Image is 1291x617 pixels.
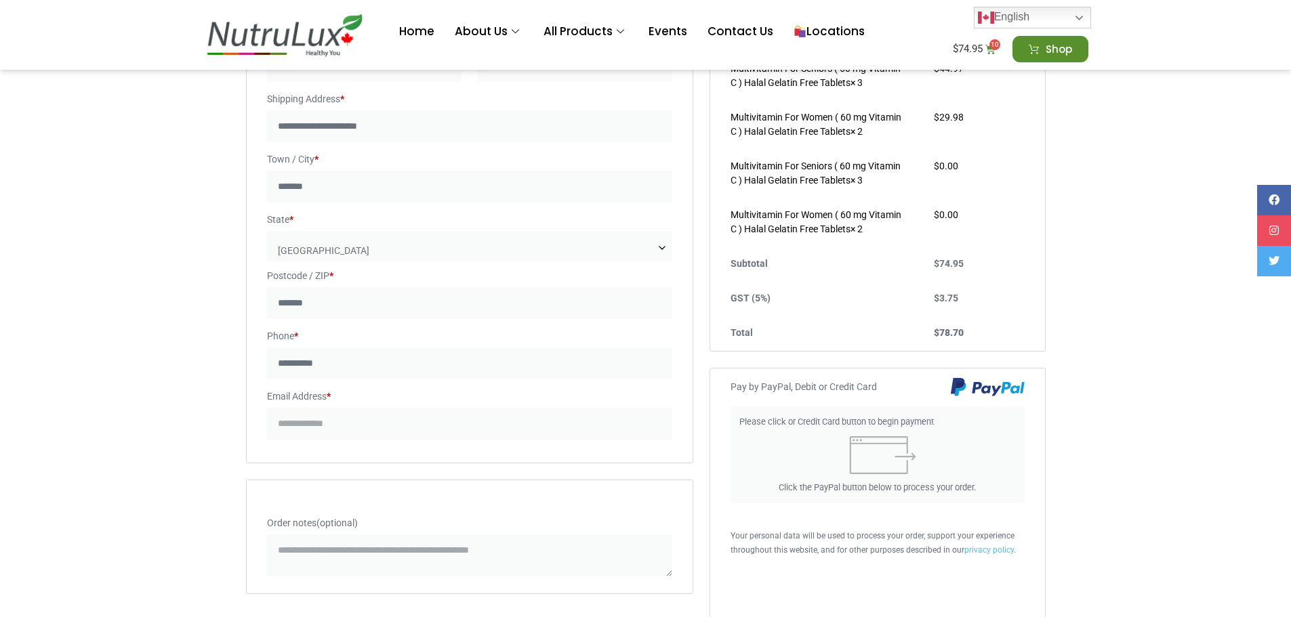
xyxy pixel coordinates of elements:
img: 🛍️ [794,26,806,37]
span: $ [953,43,958,55]
strong: × 2 [851,224,863,234]
a: privacy policy [964,545,1014,555]
th: Subtotal [731,247,933,281]
span: $ [934,327,939,338]
bdi: 74.95 [953,43,983,55]
span: (optional) [316,517,358,528]
span: $ [934,209,939,220]
a: $74.95 10 [937,36,1012,62]
td: Multivitamin For Seniors ( 60 mg Vitamin C ) Halal Gelatin Free Tablets [731,51,933,100]
p: Your personal data will be used to process your order, support your experience throughout this we... [731,529,1024,557]
iframe: PayPal-paypal [731,567,1024,594]
label: Town / City [267,150,673,169]
bdi: 0.00 [934,161,958,171]
label: Postcode / ZIP [267,266,673,285]
strong: × 2 [851,126,863,137]
bdi: 74.95 [934,258,964,269]
td: Multivitamin For Seniors ( 60 mg Vitamin C ) Halal Gelatin Free Tablets [731,149,933,198]
span: $ [934,161,939,171]
span: Alberta [267,231,673,271]
label: Shipping Address [267,89,673,108]
span: 3.75 [934,293,958,303]
label: State [267,210,673,229]
a: Locations [783,5,875,59]
label: Email Address [267,387,673,406]
span: $ [934,112,939,123]
img: popup.svg [842,436,917,474]
label: Pay by PayPal, Debit or Credit Card [731,381,1024,398]
span: $ [934,293,939,303]
td: Multivitamin For Women ( 60 mg Vitamin C ) Halal Gelatin Free Tablets [731,198,933,247]
th: GST (5%) [731,281,933,316]
td: Multivitamin For Women ( 60 mg Vitamin C ) Halal Gelatin Free Tablets [731,100,933,149]
p: Click the PayPal button below to process your order. [739,481,1015,494]
label: Order notes [267,513,673,532]
a: About Us [445,5,533,59]
th: Total [731,316,933,340]
img: en [978,9,994,26]
a: English [974,7,1091,28]
span: 10 [989,39,1000,50]
span: State [267,231,673,261]
a: Shop [1012,36,1088,62]
bdi: 29.98 [934,112,964,123]
label: Phone [267,326,673,345]
strong: × 3 [851,77,863,88]
bdi: 0.00 [934,209,958,220]
a: All Products [533,5,638,59]
a: Contact Us [697,5,783,59]
span: $ [934,258,939,269]
span: Shop [1046,44,1072,54]
p: Please click or Credit Card button to begin payment [739,415,1015,428]
bdi: 78.70 [934,327,964,338]
a: Events [638,5,697,59]
img: Pay by PayPal, Debit or Credit Card [951,378,1025,398]
a: Home [389,5,445,59]
strong: × 3 [851,175,863,186]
